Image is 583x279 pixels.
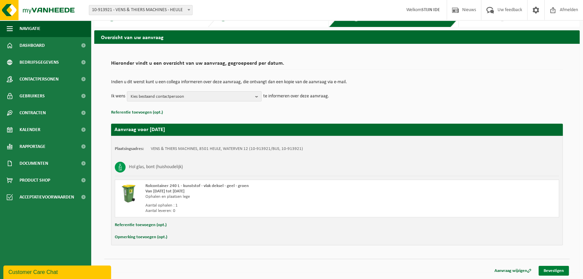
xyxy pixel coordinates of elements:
[20,37,45,54] span: Dashboard
[115,147,144,151] strong: Plaatsingsadres:
[89,5,192,15] span: 10-913921 - VENS & THIERS MACHINES - HEULE
[151,146,303,152] td: VENS & THIERS MACHINES, 8501 HEULE, WATERVEN 12 (10-913921/BUS, 10-913921)
[111,61,563,70] h2: Hieronder vindt u een overzicht van uw aanvraag, gegroepeerd per datum.
[20,71,59,88] span: Contactpersonen
[111,108,163,117] button: Referentie toevoegen (opt.)
[127,91,262,101] button: Kies bestaand contactpersoon
[111,80,563,85] p: Indien u dit wenst kunt u een collega informeren over deze aanvraag, die ontvangt dan een kopie v...
[20,189,74,206] span: Acceptatievoorwaarden
[20,121,40,138] span: Kalender
[145,184,249,188] span: Rolcontainer 240 L - kunststof - vlak deksel - geel - groen
[94,30,580,43] h2: Overzicht van uw aanvraag
[20,104,46,121] span: Contracten
[115,233,167,242] button: Opmerking toevoegen (opt.)
[20,138,45,155] span: Rapportage
[131,92,252,102] span: Kies bestaand contactpersoon
[489,266,537,276] a: Aanvraag wijzigen
[539,266,569,276] a: Bevestigen
[421,7,440,12] strong: STIJN IDE
[145,208,364,214] div: Aantal leveren: 0
[145,189,184,193] strong: Van [DATE] tot [DATE]
[145,194,364,199] div: Ophalen en plaatsen lege
[114,127,165,132] strong: Aanvraag voor [DATE]
[20,88,45,104] span: Gebruikers
[118,183,139,204] img: WB-0240-HPE-GN-50.png
[111,91,125,101] p: Ik wens
[145,203,364,208] div: Aantal ophalen : 1
[20,172,50,189] span: Product Shop
[20,54,59,71] span: Bedrijfsgegevens
[129,162,183,173] h3: Hol glas, bont (huishoudelijk)
[20,20,40,37] span: Navigatie
[3,264,112,279] iframe: chat widget
[115,221,167,229] button: Referentie toevoegen (opt.)
[263,91,329,101] p: te informeren over deze aanvraag.
[20,155,48,172] span: Documenten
